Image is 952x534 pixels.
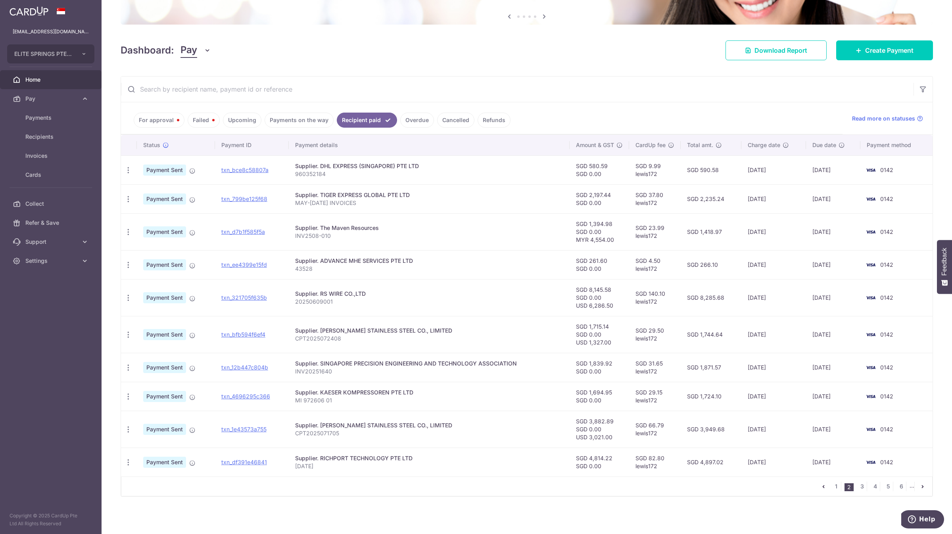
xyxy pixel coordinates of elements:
li: 2 [845,483,854,491]
span: 0142 [880,364,893,371]
a: Create Payment [836,40,933,60]
span: 0142 [880,426,893,433]
nav: pager [819,477,932,496]
div: Supplier. TIGER EXPRESS GLOBAL PTE LTD [295,191,564,199]
span: Payment Sent [143,329,186,340]
span: 0142 [880,195,893,202]
td: [DATE] [806,448,860,477]
span: Cards [25,171,78,179]
td: SGD 37.80 lewis172 [629,184,681,213]
td: [DATE] [806,155,860,184]
a: txn_df391e46841 [221,459,267,465]
td: SGD 3,882.89 SGD 0.00 USD 3,021.00 [570,411,629,448]
img: Bank Card [863,330,879,339]
td: [DATE] [806,184,860,213]
span: 0142 [880,228,893,235]
span: ELITE SPRINGS PTE. LTD. [14,50,73,58]
span: Payment Sent [143,259,186,270]
td: SGD 9.99 lewis172 [629,155,681,184]
a: Upcoming [223,113,261,128]
a: txn_1e43573a755 [221,426,267,433]
td: SGD 29.15 lewis172 [629,382,681,411]
span: Settings [25,257,78,265]
span: Due date [812,141,836,149]
span: Invoices [25,152,78,160]
td: [DATE] [741,382,806,411]
span: 0142 [880,331,893,338]
td: SGD 261.60 SGD 0.00 [570,250,629,279]
div: Supplier. KAESER KOMPRESSOREN PTE LTD [295,389,564,396]
td: SGD 4.50 lewis172 [629,250,681,279]
td: [DATE] [806,411,860,448]
td: [DATE] [806,279,860,316]
span: Payment Sent [143,193,186,205]
a: Refunds [478,113,511,128]
a: 3 [857,482,867,491]
img: Bank Card [863,293,879,302]
td: SGD 1,715.14 SGD 0.00 USD 1,327.00 [570,316,629,353]
span: Collect [25,200,78,208]
span: Status [143,141,160,149]
td: SGD 140.10 lewis172 [629,279,681,316]
div: Supplier. [PERSON_NAME] STAINLESS STEEL CO., LIMITED [295,327,564,335]
td: SGD 1,724.10 [681,382,741,411]
td: SGD 8,285.68 [681,279,741,316]
button: Feedback - Show survey [937,240,952,294]
a: Failed [188,113,220,128]
td: SGD 1,418.97 [681,213,741,250]
p: MI 972606 01 [295,396,564,404]
td: SGD 8,145.58 SGD 0.00 USD 6,286.50 [570,279,629,316]
a: 1 [831,482,841,491]
span: Amount & GST [576,141,614,149]
img: Bank Card [863,363,879,372]
td: SGD 1,394.98 SGD 0.00 MYR 4,554.00 [570,213,629,250]
a: 6 [896,482,906,491]
span: Payment Sent [143,391,186,402]
td: SGD 2,235.24 [681,184,741,213]
td: [DATE] [741,184,806,213]
td: [DATE] [741,213,806,250]
a: txn_bfb594f6ef4 [221,331,265,338]
div: Supplier. RICHPORT TECHNOLOGY PTE LTD [295,454,564,462]
a: txn_321705f635b [221,294,267,301]
a: txn_4696295c366 [221,393,270,400]
span: Total amt. [687,141,713,149]
li: ... [910,482,915,491]
button: ELITE SPRINGS PTE. LTD. [7,44,94,63]
button: Pay [180,43,211,58]
span: Home [25,76,78,84]
span: Support [25,238,78,246]
a: Download Report [726,40,827,60]
span: Recipients [25,133,78,141]
a: txn_d7b1f585f5a [221,228,265,235]
input: Search by recipient name, payment id or reference [121,77,914,102]
div: Supplier. [PERSON_NAME] STAINLESS STEEL CO., LIMITED [295,421,564,429]
td: SGD 2,197.44 SGD 0.00 [570,184,629,213]
img: Bank Card [863,165,879,175]
td: SGD 29.50 lewis172 [629,316,681,353]
td: [DATE] [741,316,806,353]
span: Refer & Save [25,219,78,227]
a: txn_ee4399e15fd [221,261,267,268]
td: [DATE] [741,448,806,477]
td: SGD 4,897.02 [681,448,741,477]
div: Supplier. RS WIRE CO.,LTD [295,290,564,298]
td: SGD 66.79 lewis172 [629,411,681,448]
td: SGD 23.99 lewis172 [629,213,681,250]
span: Payment Sent [143,292,186,303]
td: [DATE] [741,155,806,184]
div: Supplier. ADVANCE MHE SERVICES PTE LTD [295,257,564,265]
td: [DATE] [806,382,860,411]
img: Bank Card [863,260,879,270]
th: Payment method [860,135,933,155]
td: SGD 1,839.92 SGD 0.00 [570,353,629,382]
span: Pay [180,43,197,58]
td: SGD 82.80 lewis172 [629,448,681,477]
td: [DATE] [806,353,860,382]
th: Payment ID [215,135,289,155]
a: Read more on statuses [852,115,923,122]
img: CardUp [10,6,48,16]
td: [DATE] [806,250,860,279]
a: Cancelled [437,113,474,128]
img: Bank Card [863,227,879,237]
